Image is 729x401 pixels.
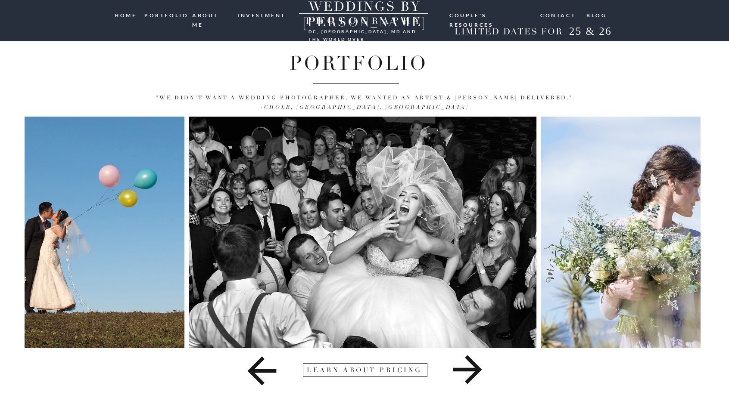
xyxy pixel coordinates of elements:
h2: LIMITED DATES FOR [451,27,566,37]
h3: DC, [GEOGRAPHIC_DATA], md and the world over [308,28,419,34]
p: "We didn't want a wedding photographer, we wanted an artist & [PERSON_NAME] delivered." [62,93,667,112]
i: -Chole, [GEOGRAPHIC_DATA], [GEOGRAPHIC_DATA] [260,104,468,111]
h2: 25 & 26 [562,25,619,40]
a: Couple's resources [449,11,532,18]
a: Contact [540,11,576,19]
a: blog [586,11,607,19]
a: HOME [115,11,138,19]
a: ABOUT ME [192,11,231,19]
a: portfolio [144,11,186,19]
a: investment [237,11,287,19]
h1: Portfolio [97,52,620,72]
